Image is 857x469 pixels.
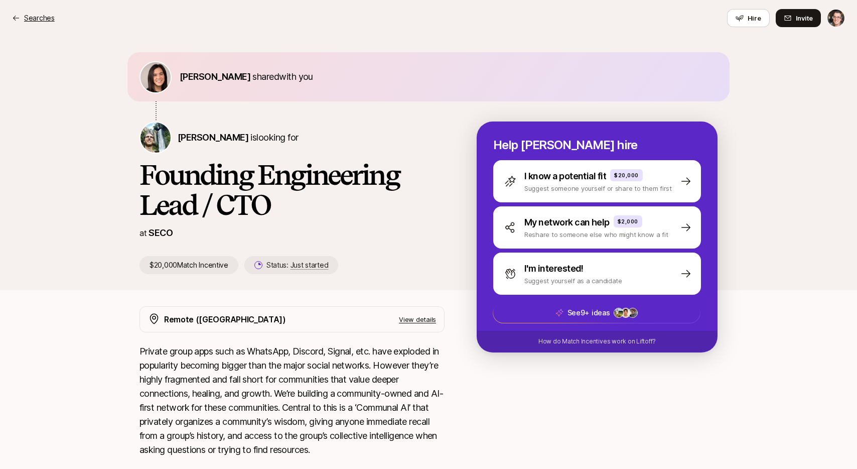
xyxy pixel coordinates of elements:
p: Suggest yourself as a candidate [524,276,622,286]
p: I know a potential fit [524,169,606,183]
p: is looking for [178,131,298,145]
p: Remote ([GEOGRAPHIC_DATA]) [164,313,286,326]
span: [PERSON_NAME] [178,132,248,143]
span: Hire [748,13,761,23]
img: c3894d86_b3f1_4e23_a0e4_4d923f503b0e.jpg [621,308,630,317]
p: Help [PERSON_NAME] hire [493,138,701,152]
button: Invite [776,9,821,27]
p: Suggest someone yourself or share to them first [524,183,672,193]
span: Invite [796,13,813,23]
span: with you [279,71,313,82]
img: 23676b67_9673_43bb_8dff_2aeac9933bfb.jpg [614,308,623,317]
p: SECO [149,226,173,240]
img: Eric Smith [827,10,844,27]
p: View details [399,314,436,324]
button: Hire [727,9,770,27]
img: 9459f226_b952_4cdc_ade2_23b79d4c6f8c.jpg [628,308,637,317]
p: Reshare to someone else who might know a fit [524,229,668,240]
p: at [139,226,147,240]
p: $2,000 [618,217,638,225]
img: Carter Cleveland [140,123,171,153]
img: 71d7b91d_d7cb_43b4_a7ea_a9b2f2cc6e03.jpg [140,62,171,92]
p: See 9+ ideas [567,307,610,319]
button: See9+ ideas [493,302,700,323]
p: I'm interested! [524,262,584,276]
p: Private group apps such as WhatsApp, Discord, Signal, etc. have exploded in popularity becoming b... [139,344,445,457]
h1: Founding Engineering Lead / CTO [139,160,445,220]
p: My network can help [524,215,610,229]
p: shared [180,70,317,84]
span: [PERSON_NAME] [180,71,250,82]
p: How do Match Incentives work on Liftoff? [538,337,656,346]
p: $20,000 Match Incentive [139,256,238,274]
button: Eric Smith [827,9,845,27]
span: Just started [291,261,329,270]
p: Searches [24,12,55,24]
p: Status: [266,259,328,271]
p: $20,000 [614,171,639,179]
